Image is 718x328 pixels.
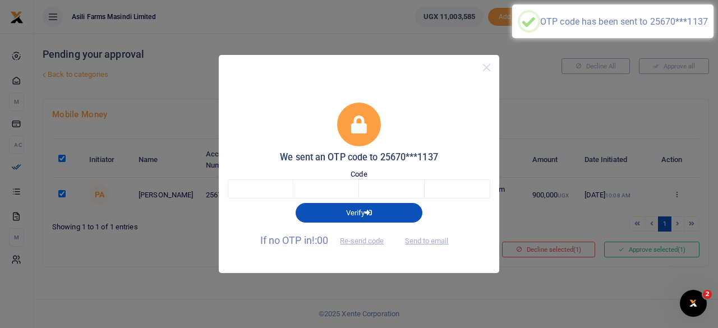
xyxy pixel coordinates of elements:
[296,203,422,222] button: Verify
[260,234,394,246] span: If no OTP in
[312,234,328,246] span: !:00
[228,152,490,163] h5: We sent an OTP code to 25670***1137
[351,169,367,180] label: Code
[703,290,712,299] span: 2
[478,59,495,76] button: Close
[680,290,707,317] iframe: Intercom live chat
[540,16,708,27] div: OTP code has been sent to 25670***1137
